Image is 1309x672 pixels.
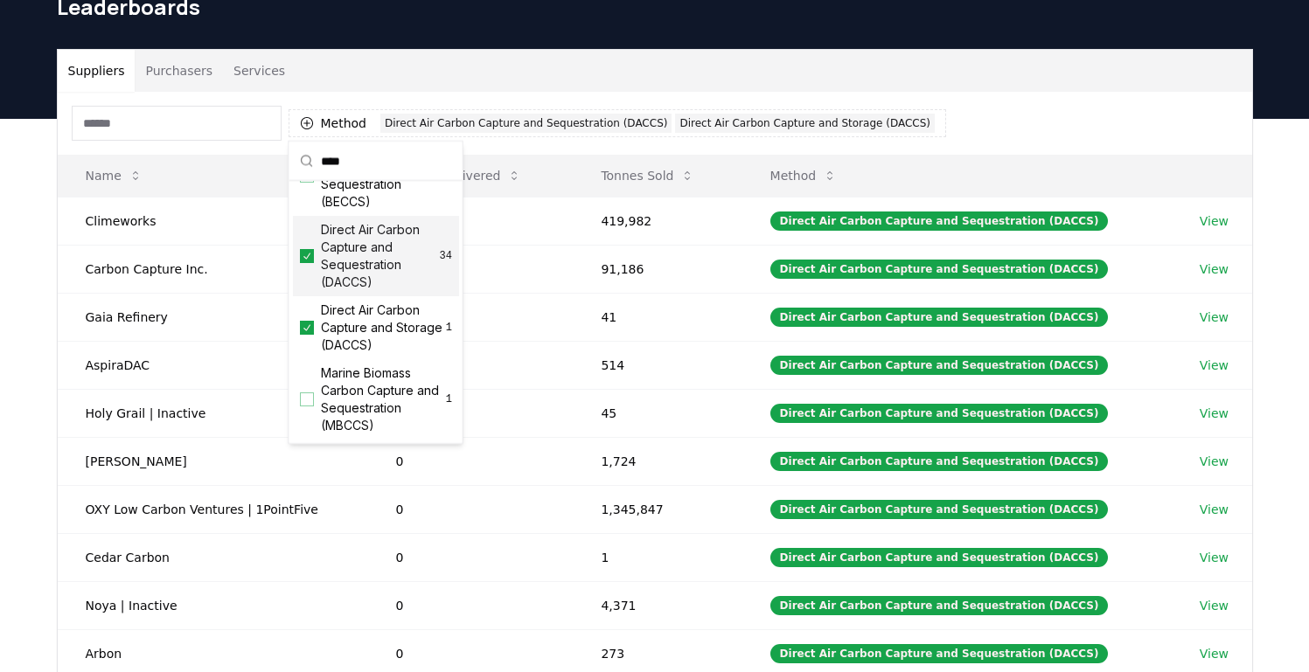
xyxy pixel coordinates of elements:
span: Marine Biomass Carbon Capture and Sequestration (MBCCS) [321,364,446,434]
a: View [1200,597,1229,614]
div: Direct Air Carbon Capture and Sequestration (DACCS) [770,404,1109,423]
div: Direct Air Carbon Capture and Sequestration (DACCS) [770,644,1109,663]
a: View [1200,357,1229,374]
span: 34 [439,249,451,263]
div: Direct Air Carbon Capture and Sequestration (DACCS) [380,114,672,133]
div: Direct Air Carbon Capture and Sequestration (DACCS) [770,596,1109,615]
td: 0 [368,533,574,581]
div: Direct Air Carbon Capture and Sequestration (DACCS) [770,211,1109,231]
div: Direct Air Carbon Capture and Storage (DACCS) [675,114,935,133]
button: Method [756,158,852,193]
td: 45 [573,389,742,437]
div: Direct Air Carbon Capture and Sequestration (DACCS) [770,548,1109,567]
td: 0 [368,485,574,533]
div: Direct Air Carbon Capture and Sequestration (DACCS) [770,452,1109,471]
span: Direct Air Carbon Capture and Sequestration (DACCS) [321,221,440,291]
td: 419,982 [573,197,742,245]
td: 4,371 [573,581,742,629]
button: MethodDirect Air Carbon Capture and Sequestration (DACCS)Direct Air Carbon Capture and Storage (D... [289,109,946,137]
td: OXY Low Carbon Ventures | 1PointFive [58,485,368,533]
td: Cedar Carbon [58,533,368,581]
span: Direct Air Carbon Capture and Storage (DACCS) [321,301,446,354]
a: View [1200,645,1229,662]
button: Name [72,158,157,193]
td: 1,345,847 [573,485,742,533]
a: View [1200,501,1229,518]
td: 11 [368,293,574,341]
div: Direct Air Carbon Capture and Sequestration (DACCS) [770,500,1109,519]
td: 0 [368,437,574,485]
span: 1 [445,392,451,406]
div: Direct Air Carbon Capture and Sequestration (DACCS) [770,260,1109,279]
a: View [1200,405,1229,422]
a: View [1200,212,1229,230]
td: AspiraDAC [58,341,368,389]
td: Noya | Inactive [58,581,368,629]
td: 1,724 [573,437,742,485]
td: Climeworks [58,197,368,245]
td: 237 [368,245,574,293]
button: Services [223,50,296,92]
td: [PERSON_NAME] [58,437,368,485]
td: 0 [368,389,574,437]
a: View [1200,308,1229,326]
button: Suppliers [58,50,136,92]
td: 1,078 [368,197,574,245]
td: Holy Grail | Inactive [58,389,368,437]
div: Direct Air Carbon Capture and Sequestration (DACCS) [770,308,1109,327]
td: 91,186 [573,245,742,293]
td: 0 [368,581,574,629]
td: Gaia Refinery [58,293,368,341]
button: Purchasers [135,50,223,92]
a: View [1200,549,1229,566]
td: 9 [368,341,574,389]
a: View [1200,260,1229,278]
div: Direct Air Carbon Capture and Sequestration (DACCS) [770,356,1109,375]
button: Tonnes Sold [587,158,708,193]
td: 514 [573,341,742,389]
span: 1 [445,321,451,335]
a: View [1200,453,1229,470]
td: 41 [573,293,742,341]
td: Carbon Capture Inc. [58,245,368,293]
td: 1 [573,533,742,581]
